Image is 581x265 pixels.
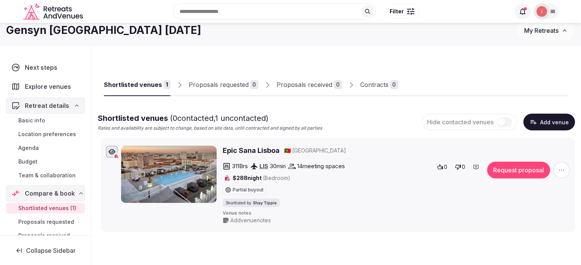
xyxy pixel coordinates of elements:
[163,80,170,89] div: 1
[23,3,84,20] a: Visit the homepage
[104,80,162,89] div: Shortlisted venues
[98,114,269,123] span: Shortlisted venues
[189,80,249,89] div: Proposals requested
[25,189,75,198] span: Compare & book
[536,6,547,17] img: Joanna Asiukiewicz
[18,218,74,226] span: Proposals requested
[453,162,468,172] button: 0
[223,199,280,207] div: Shortlisted by
[390,8,404,15] span: Filter
[6,143,85,153] a: Agenda
[360,74,398,96] a: Contracts0
[334,80,342,89] div: 0
[233,174,290,182] span: $288 night
[6,79,85,95] a: Explore venues
[444,163,447,171] span: 0
[6,242,85,259] button: Collapse Sidebar
[385,4,419,19] button: Filter
[25,82,74,91] span: Explore venues
[18,144,39,152] span: Agenda
[250,80,258,89] div: 0
[18,130,76,138] span: Location preferences
[189,74,258,96] a: Proposals requested0
[18,117,45,124] span: Basic info
[25,101,69,110] span: Retreat details
[6,129,85,140] a: Location preferences
[121,146,217,203] img: Epic Sana Lisboa
[6,217,85,227] a: Proposals requested
[462,163,465,171] span: 0
[435,162,450,172] button: 0
[284,147,291,154] button: 🇵🇹
[18,204,76,212] span: Shortlisted venues (1)
[263,175,290,181] span: (Bedroom)
[253,200,277,206] span: Shay Tippie
[23,3,84,20] svg: Retreats and Venues company logo
[6,23,201,38] h1: Gensyn [GEOGRAPHIC_DATA] [DATE]
[277,74,342,96] a: Proposals received0
[284,147,291,154] span: 🇵🇹
[6,59,85,75] a: Next steps
[170,114,269,123] span: ( 0 contacted, 1 uncontacted)
[223,146,280,155] a: Epic Sana Lisboa
[297,162,345,170] span: 14 meeting spaces
[487,162,550,178] button: Request proposal
[98,125,322,132] p: Rates and availability are subject to change, based on site data, until contracted and signed by ...
[6,115,85,126] a: Basic info
[233,188,264,192] span: Partial buyout
[270,162,286,170] span: 30 min
[523,114,575,130] button: Add venue
[390,80,398,89] div: 0
[6,203,85,214] a: Shortlisted venues (1)
[277,80,332,89] div: Proposals received
[18,158,37,165] span: Budget
[6,230,85,241] a: Proposals received
[259,162,268,170] a: LIS
[360,80,388,89] div: Contracts
[26,247,76,254] span: Collapse Sidebar
[25,63,60,72] span: Next steps
[427,118,494,126] span: Hide contacted venues
[230,217,271,224] span: Add venue notes
[232,162,248,170] span: 311 Brs
[18,232,70,239] span: Proposals received
[292,147,346,154] span: [GEOGRAPHIC_DATA]
[104,74,170,96] a: Shortlisted venues1
[18,172,76,179] span: Team & collaboration
[6,170,85,181] a: Team & collaboration
[223,210,570,217] span: Venue notes
[6,156,85,167] a: Budget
